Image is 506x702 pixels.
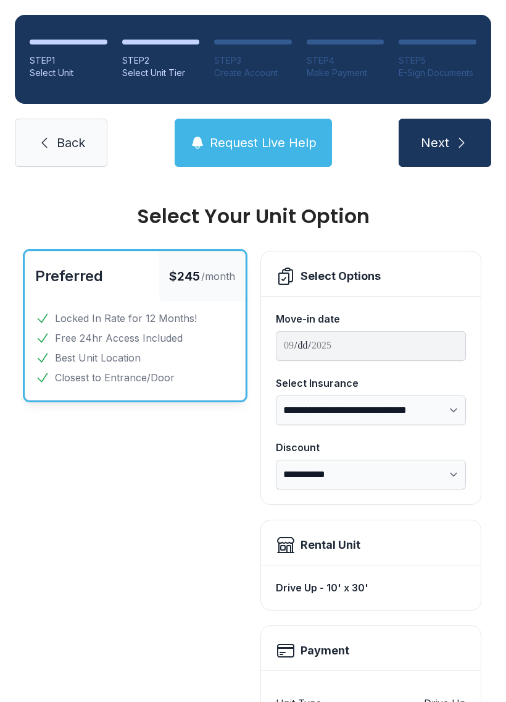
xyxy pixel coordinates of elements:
[276,460,466,489] select: Discount
[55,370,175,385] span: Closest to Entrance/Door
[25,206,481,226] div: Select Your Unit Option
[276,575,466,600] div: Drive Up - 10' x 30'
[421,134,449,151] span: Next
[214,67,292,79] div: Create Account
[122,54,200,67] div: STEP 2
[214,54,292,67] div: STEP 3
[301,642,349,659] h2: Payment
[399,67,476,79] div: E-Sign Documents
[301,536,360,554] div: Rental Unit
[307,67,384,79] div: Make Payment
[201,269,235,284] span: /month
[276,376,466,391] div: Select Insurance
[399,54,476,67] div: STEP 5
[35,266,103,286] button: Preferred
[30,54,107,67] div: STEP 1
[169,268,200,285] span: $245
[276,440,466,455] div: Discount
[57,134,85,151] span: Back
[276,311,466,326] div: Move-in date
[55,331,183,345] span: Free 24hr Access Included
[55,350,141,365] span: Best Unit Location
[276,331,466,361] input: Move-in date
[55,311,197,326] span: Locked In Rate for 12 Months!
[122,67,200,79] div: Select Unit Tier
[30,67,107,79] div: Select Unit
[276,395,466,425] select: Select Insurance
[307,54,384,67] div: STEP 4
[210,134,317,151] span: Request Live Help
[301,268,381,285] div: Select Options
[35,267,103,285] span: Preferred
